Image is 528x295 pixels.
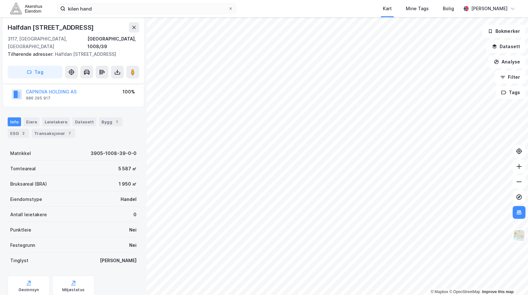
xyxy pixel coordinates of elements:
div: 3117, [GEOGRAPHIC_DATA], [GEOGRAPHIC_DATA] [8,35,87,50]
div: Bygg [99,117,123,126]
span: Tilhørende adresser: [8,51,55,57]
div: 100% [123,88,135,96]
div: Tinglyst [10,257,28,264]
button: Filter [495,71,525,84]
div: [PERSON_NAME] [100,257,137,264]
div: Transaksjoner [32,129,75,138]
input: Søk på adresse, matrikkel, gårdeiere, leietakere eller personer [65,4,228,13]
div: Datasett [72,117,96,126]
div: 7 [66,130,73,136]
div: Halfdan [STREET_ADDRESS] [8,22,95,33]
a: OpenStreetMap [449,290,480,294]
div: Bruksareal (BRA) [10,180,47,188]
iframe: Chat Widget [496,264,528,295]
div: Kontrollprogram for chat [496,264,528,295]
div: Kart [383,5,392,12]
div: Nei [129,226,137,234]
div: Eiere [24,117,40,126]
div: 0 [133,211,137,218]
button: Tags [496,86,525,99]
div: 5 587 ㎡ [118,165,137,173]
div: Halfdan [STREET_ADDRESS] [8,50,134,58]
div: Matrikkel [10,150,31,157]
div: Punktleie [10,226,31,234]
div: Mine Tags [406,5,429,12]
div: [GEOGRAPHIC_DATA], 1008/39 [87,35,139,50]
div: Nei [129,241,137,249]
div: Festegrunn [10,241,35,249]
div: Bolig [443,5,454,12]
div: Handel [121,195,137,203]
div: Antall leietakere [10,211,47,218]
div: Geoinnsyn [19,287,39,292]
button: Tag [8,66,63,78]
div: Tomteareal [10,165,36,173]
div: ESG [8,129,29,138]
button: Bokmerker [482,25,525,38]
div: 1 950 ㎡ [119,180,137,188]
img: Z [513,229,525,241]
button: Datasett [487,40,525,53]
div: Leietakere [42,117,70,126]
div: Miljøstatus [62,287,85,292]
a: Improve this map [482,290,514,294]
button: Analyse [488,55,525,68]
div: Info [8,117,21,126]
div: 3905-1008-39-0-0 [91,150,137,157]
div: 1 [114,119,120,125]
div: [PERSON_NAME] [471,5,508,12]
img: akershus-eiendom-logo.9091f326c980b4bce74ccdd9f866810c.svg [10,3,42,14]
div: 986 295 917 [26,96,50,101]
div: Eiendomstype [10,195,42,203]
a: Mapbox [431,290,448,294]
div: 2 [20,130,26,136]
